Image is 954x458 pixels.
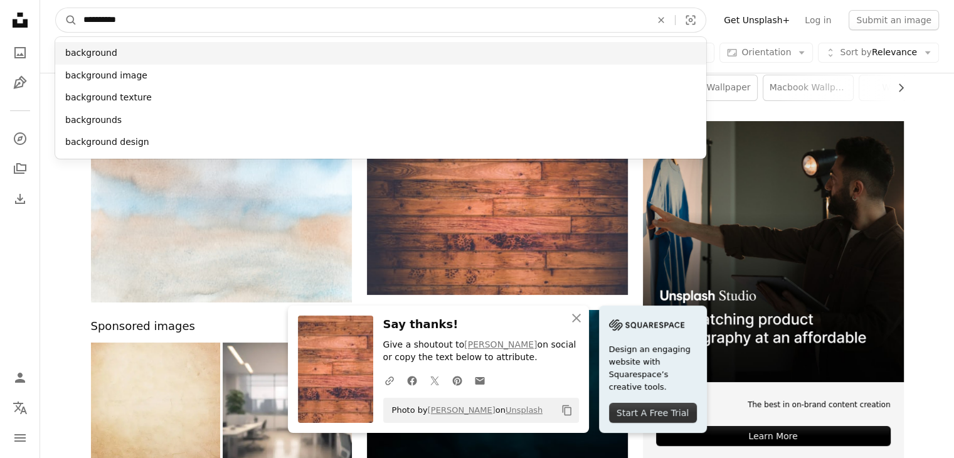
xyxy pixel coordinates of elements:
[716,10,797,30] a: Get Unsplash+
[748,400,891,410] span: The best in on-brand content creation
[428,405,496,415] a: [PERSON_NAME]
[647,8,675,32] button: Clear
[446,368,469,393] a: Share on Pinterest
[55,87,706,109] div: background texture
[859,75,949,100] a: wallpaper
[367,202,628,213] a: brown wooden board
[506,405,543,415] a: Unsplash
[8,40,33,65] a: Photos
[367,121,628,295] img: brown wooden board
[55,42,706,65] div: background
[889,75,904,100] button: scroll list to the right
[609,343,697,393] span: Design an engaging website with Squarespace’s creative tools.
[91,121,352,302] img: a watercolor painting of a sky with clouds
[741,47,791,57] span: Orientation
[8,8,33,35] a: Home — Unsplash
[643,121,904,382] img: file-1715714098234-25b8b4e9d8faimage
[840,47,871,57] span: Sort by
[719,43,813,63] button: Orientation
[386,400,543,420] span: Photo by on
[8,70,33,95] a: Illustrations
[8,186,33,211] a: Download History
[556,400,578,421] button: Copy to clipboard
[56,8,77,32] button: Search Unsplash
[8,365,33,390] a: Log in / Sign up
[383,316,579,334] h3: Say thanks!
[797,10,839,30] a: Log in
[91,206,352,217] a: a watercolor painting of a sky with clouds
[55,109,706,132] div: backgrounds
[55,8,706,33] form: Find visuals sitewide
[676,8,706,32] button: Visual search
[8,126,33,151] a: Explore
[55,65,706,87] div: background image
[840,46,917,59] span: Relevance
[91,317,195,336] span: Sponsored images
[464,339,537,349] a: [PERSON_NAME]
[469,368,491,393] a: Share over email
[599,306,707,433] a: Design an engaging website with Squarespace’s creative tools.Start A Free Trial
[423,368,446,393] a: Share on Twitter
[383,339,579,364] p: Give a shoutout to on social or copy the text below to attribute.
[401,368,423,393] a: Share on Facebook
[8,395,33,420] button: Language
[849,10,939,30] button: Submit an image
[667,75,757,100] a: laptop wallpaper
[818,43,939,63] button: Sort byRelevance
[656,426,891,446] div: Learn More
[8,156,33,181] a: Collections
[8,425,33,450] button: Menu
[763,75,853,100] a: macbook wallpaper
[609,403,697,423] div: Start A Free Trial
[55,131,706,154] div: background design
[609,316,684,334] img: file-1705255347840-230a6ab5bca9image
